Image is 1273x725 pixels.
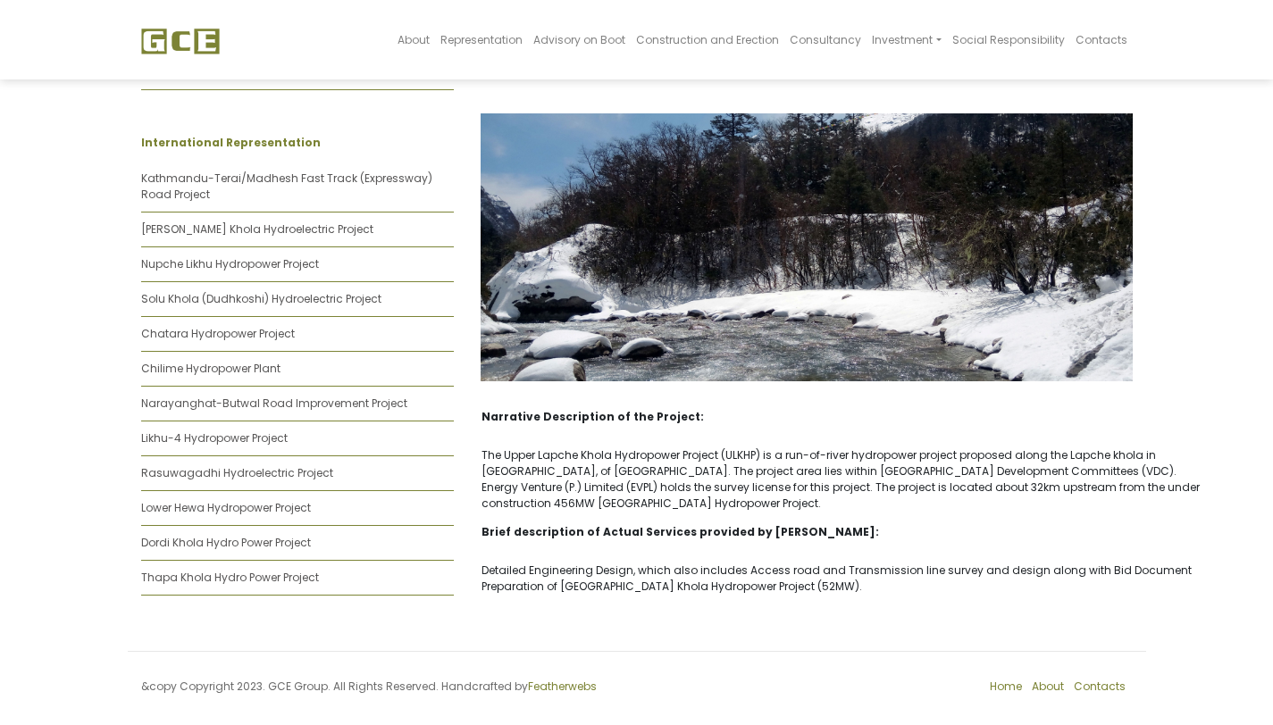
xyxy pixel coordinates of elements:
[947,5,1070,74] a: Social Responsibility
[398,32,430,47] span: About
[141,326,295,341] a: Chatara Hydropower Project
[128,679,637,705] div: &copy Copyright 2023. GCE Group. All Rights Reserved. Handcrafted by
[141,171,432,202] a: Kathmandu-Terai/Madhesh Fast Track (Expressway) Road Project
[392,5,435,74] a: About
[481,113,1133,381] img: Upper-Lapche.jpg
[482,562,1203,595] p: Detailed Engineering Design, which also includes Access road and Transmission line survey and des...
[636,32,779,47] span: Construction and Erection
[141,570,319,585] a: Thapa Khola Hydro Power Project
[141,535,311,550] a: Dordi Khola Hydro Power Project
[141,28,220,54] img: GCE Group
[482,524,879,539] strong: Brief description of Actual Services provided by [PERSON_NAME]:
[141,500,311,515] a: Lower Hewa Hydropower Project
[482,447,1203,512] p: The Upper Lapche Khola Hydropower Project (ULKHP) is a run-of-river hydropower project proposed a...
[784,5,867,74] a: Consultancy
[141,396,407,411] a: Narayanghat-Butwal Road Improvement Project
[141,465,333,480] a: Rasuwagadhi Hydroelectric Project
[141,135,454,151] p: International Representation
[141,221,373,237] a: [PERSON_NAME] Khola Hydroelectric Project
[790,32,861,47] span: Consultancy
[141,430,288,446] a: Likhu-4 Hydropower Project
[435,5,528,74] a: Representation
[872,32,933,47] span: Investment
[440,32,523,47] span: Representation
[952,32,1065,47] span: Social Responsibility
[141,256,319,271] a: Nupche Likhu Hydropower Project
[141,361,281,376] a: Chilime Hydropower Plant
[631,5,784,74] a: Construction and Erection
[482,409,704,424] strong: Narrative Description of the Project:
[1032,679,1064,694] a: About
[528,5,631,74] a: Advisory on Boot
[528,679,597,694] a: Featherwebs
[990,679,1022,694] a: Home
[141,291,381,306] a: Solu Khola (Dudhkoshi) Hydroelectric Project
[1076,32,1127,47] span: Contacts
[867,5,946,74] a: Investment
[533,32,625,47] span: Advisory on Boot
[1074,679,1126,694] a: Contacts
[1070,5,1133,74] a: Contacts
